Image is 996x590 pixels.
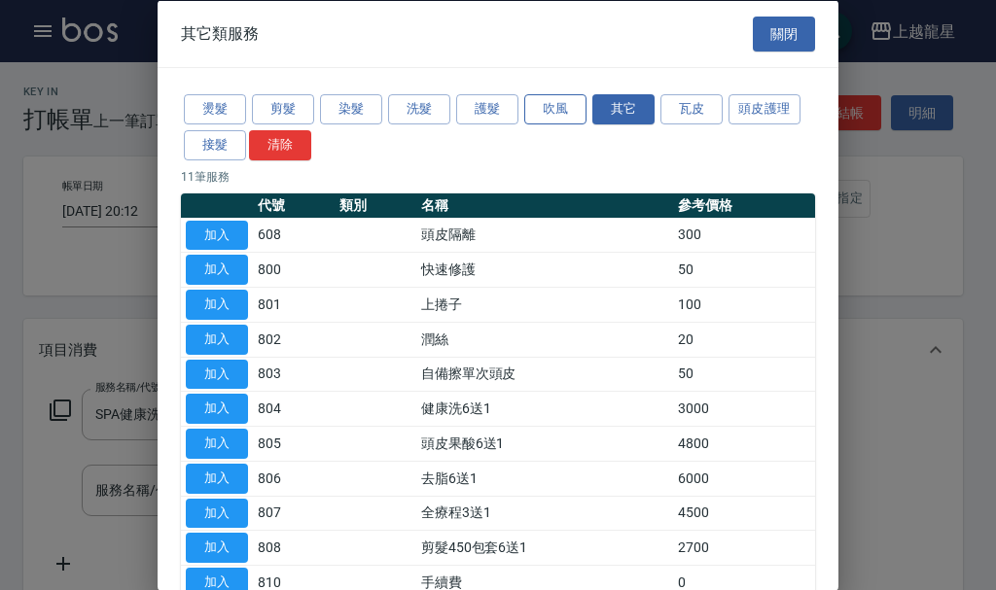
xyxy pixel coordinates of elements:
th: 代號 [253,192,335,218]
button: 瓦皮 [660,94,723,124]
button: 護髮 [456,94,518,124]
td: 4500 [673,496,815,531]
td: 健康洗6送1 [416,391,674,426]
p: 11 筆服務 [181,167,815,185]
td: 剪髮450包套6送1 [416,530,674,565]
button: 洗髮 [388,94,450,124]
td: 804 [253,391,335,426]
button: 加入 [186,324,248,354]
td: 50 [673,357,815,392]
td: 上捲子 [416,287,674,322]
td: 808 [253,530,335,565]
span: 其它類服務 [181,23,259,43]
td: 6000 [673,461,815,496]
button: 加入 [186,290,248,320]
td: 50 [673,252,815,287]
button: 加入 [186,220,248,250]
td: 100 [673,287,815,322]
button: 加入 [186,359,248,389]
button: 吹風 [524,94,587,124]
button: 頭皮護理 [729,94,800,124]
button: 加入 [186,498,248,528]
td: 803 [253,357,335,392]
td: 自備擦單次頭皮 [416,357,674,392]
button: 關閉 [753,16,815,52]
td: 潤絲 [416,322,674,357]
td: 頭皮隔離 [416,218,674,253]
button: 燙髮 [184,94,246,124]
button: 加入 [186,463,248,493]
td: 20 [673,322,815,357]
td: 全療程3送1 [416,496,674,531]
button: 剪髮 [252,94,314,124]
th: 參考價格 [673,192,815,218]
button: 加入 [186,429,248,459]
td: 2700 [673,530,815,565]
td: 805 [253,426,335,461]
button: 其它 [592,94,655,124]
td: 807 [253,496,335,531]
button: 清除 [249,129,311,159]
button: 加入 [186,255,248,285]
td: 去脂6送1 [416,461,674,496]
td: 800 [253,252,335,287]
th: 名稱 [416,192,674,218]
button: 染髮 [320,94,382,124]
td: 3000 [673,391,815,426]
button: 接髮 [184,129,246,159]
td: 快速修護 [416,252,674,287]
button: 加入 [186,394,248,424]
td: 頭皮果酸6送1 [416,426,674,461]
td: 806 [253,461,335,496]
td: 801 [253,287,335,322]
td: 4800 [673,426,815,461]
td: 608 [253,218,335,253]
button: 加入 [186,533,248,563]
td: 802 [253,322,335,357]
th: 類別 [335,192,416,218]
td: 300 [673,218,815,253]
